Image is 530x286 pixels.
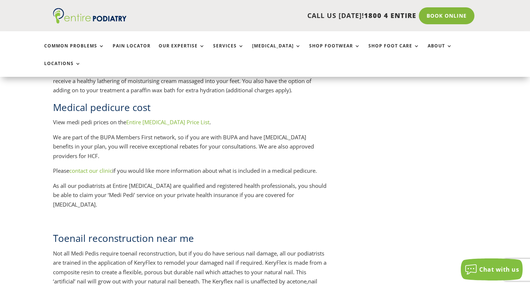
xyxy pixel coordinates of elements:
h2: Toenail reconstruction near me [53,232,328,249]
a: Pain Locator [113,43,151,59]
a: Our Expertise [159,43,205,59]
h2: Medical pedicure cost [53,101,328,118]
p: View medi pedi prices on the . [53,118,328,133]
a: Shop Foot Care [368,43,420,59]
img: logo (1) [53,8,127,24]
a: Services [213,43,244,59]
p: CALL US [DATE]! [151,11,416,21]
a: Common Problems [44,43,105,59]
span: Chat with us [479,265,519,274]
a: Shop Footwear [309,43,360,59]
p: Please if you would like more information about what is included in a medical pedicure. [53,166,328,181]
a: Entire [MEDICAL_DATA] Price List [126,118,209,126]
a: contact our clinic [69,167,112,174]
a: Book Online [419,7,474,24]
p: We are part of the BUPA Members First network, so if you are with BUPA and have [MEDICAL_DATA] be... [53,133,328,167]
a: Locations [44,61,81,77]
a: [MEDICAL_DATA] [252,43,301,59]
button: Chat with us [461,258,523,280]
a: Entire Podiatry [53,18,127,25]
a: About [428,43,452,59]
p: As all our podiatrists at Entire [MEDICAL_DATA] are qualified and registered health professionals... [53,181,328,215]
span: 1800 4 ENTIRE [364,11,416,20]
